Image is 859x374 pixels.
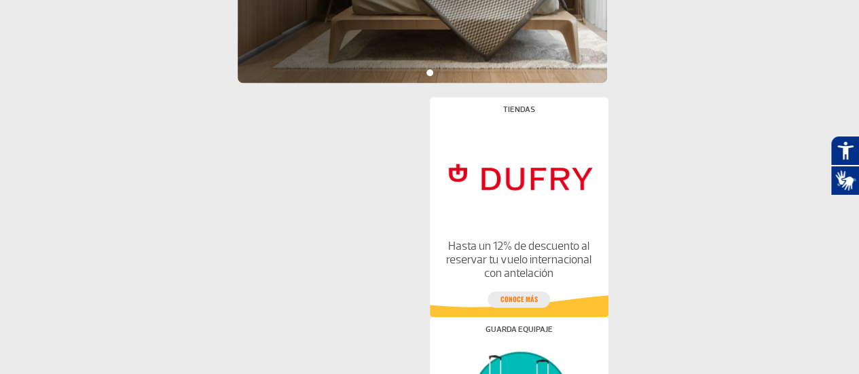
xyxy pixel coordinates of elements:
button: Abrir tradutor de língua de sinais. [830,166,859,195]
h4: Tiendas [503,106,535,113]
div: Plugin de acessibilidade da Hand Talk. [830,136,859,195]
button: Abrir recursos assistivos. [830,136,859,166]
p: Hasta un 12% de descuento al reservar tu vuelo internacional con antelación [441,240,596,280]
a: conoce más [488,291,550,307]
h4: Guarda equipaje [486,326,553,333]
img: Tiendas [441,124,596,229]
